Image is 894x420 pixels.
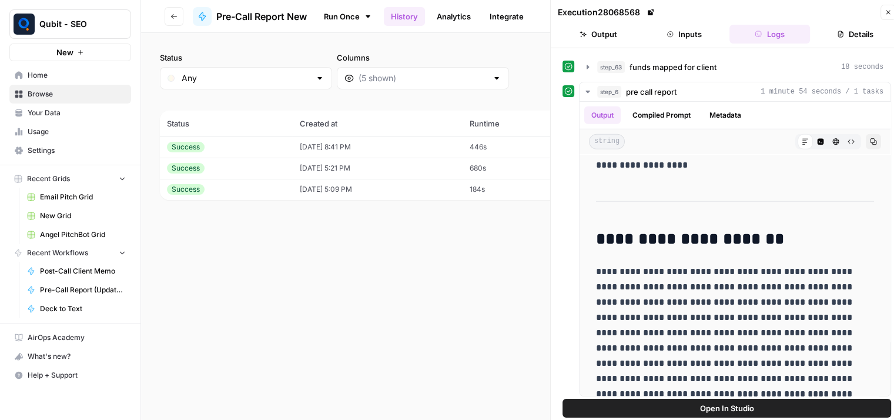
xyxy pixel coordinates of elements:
a: Integrate [483,7,531,26]
td: 680s [463,158,575,179]
th: Runtime [463,111,575,136]
a: Email Pitch Grid [22,188,131,206]
a: Your Data [9,104,131,122]
td: [DATE] 5:09 PM [292,179,463,200]
span: Email Pitch Grid [40,192,126,202]
button: 18 seconds [580,58,890,76]
div: Success [167,163,205,174]
span: funds mapped for client [630,61,716,73]
button: Output [558,25,639,44]
a: Angel PitchBot Grid [22,225,131,244]
button: Help + Support [9,366,131,385]
span: Deck to Text [40,304,126,314]
span: Recent Workflows [27,248,88,258]
span: Pre-Call Report (Updated) [40,285,126,295]
span: Settings [28,145,126,156]
td: [DATE] 5:21 PM [292,158,463,179]
span: Angel PitchBot Grid [40,229,126,240]
a: Run Once [316,6,379,26]
label: Columns [337,52,509,64]
button: Compiled Prompt [625,106,698,124]
span: Open In Studio [700,402,754,414]
span: Usage [28,126,126,137]
div: Success [167,142,205,152]
td: 446s [463,136,575,158]
a: Deck to Text [22,299,131,318]
button: What's new? [9,347,131,366]
button: Output [584,106,621,124]
a: Post-Call Client Memo [22,262,131,281]
button: Workspace: Qubit - SEO [9,9,131,39]
a: Browse [9,85,131,104]
button: Metadata [702,106,748,124]
th: Created at [292,111,463,136]
span: Recent Grids [27,174,70,184]
button: Open In Studio [562,399,891,418]
input: Any [182,72,310,84]
span: 1 minute 54 seconds / 1 tasks [761,86,883,97]
span: New Grid [40,211,126,221]
a: AirOps Academy [9,328,131,347]
button: 1 minute 54 seconds / 1 tasks [580,82,890,101]
div: Execution 28068568 [558,6,657,18]
span: Qubit - SEO [39,18,111,30]
a: Pre-Call Report New [193,7,307,26]
span: Your Data [28,108,126,118]
span: AirOps Academy [28,332,126,343]
a: Pre-Call Report (Updated) [22,281,131,299]
button: Recent Workflows [9,244,131,262]
td: [DATE] 8:41 PM [292,136,463,158]
a: Home [9,66,131,85]
a: Analytics [430,7,478,26]
img: Qubit - SEO Logo [14,14,35,35]
button: Inputs [644,25,725,44]
button: Logs [729,25,811,44]
button: Recent Grids [9,170,131,188]
input: (5 shown) [359,72,487,84]
label: Status [160,52,332,64]
span: string [589,134,625,149]
span: 18 seconds [841,62,883,72]
a: New Grid [22,206,131,225]
a: History [384,7,425,26]
span: step_6 [597,86,621,98]
button: New [9,44,131,61]
span: Help + Support [28,370,126,381]
th: Status [160,111,292,136]
a: Usage [9,122,131,141]
span: Pre-Call Report New [216,9,307,24]
div: What's new? [10,348,130,365]
span: Post-Call Client Memo [40,266,126,276]
div: Success [167,184,205,195]
span: Browse [28,89,126,99]
span: New [56,46,73,58]
span: (3 records) [160,89,875,111]
span: step_63 [597,61,625,73]
td: 184s [463,179,575,200]
span: pre call report [626,86,677,98]
div: 1 minute 54 seconds / 1 tasks [580,102,890,396]
span: Home [28,70,126,81]
a: Settings [9,141,131,160]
